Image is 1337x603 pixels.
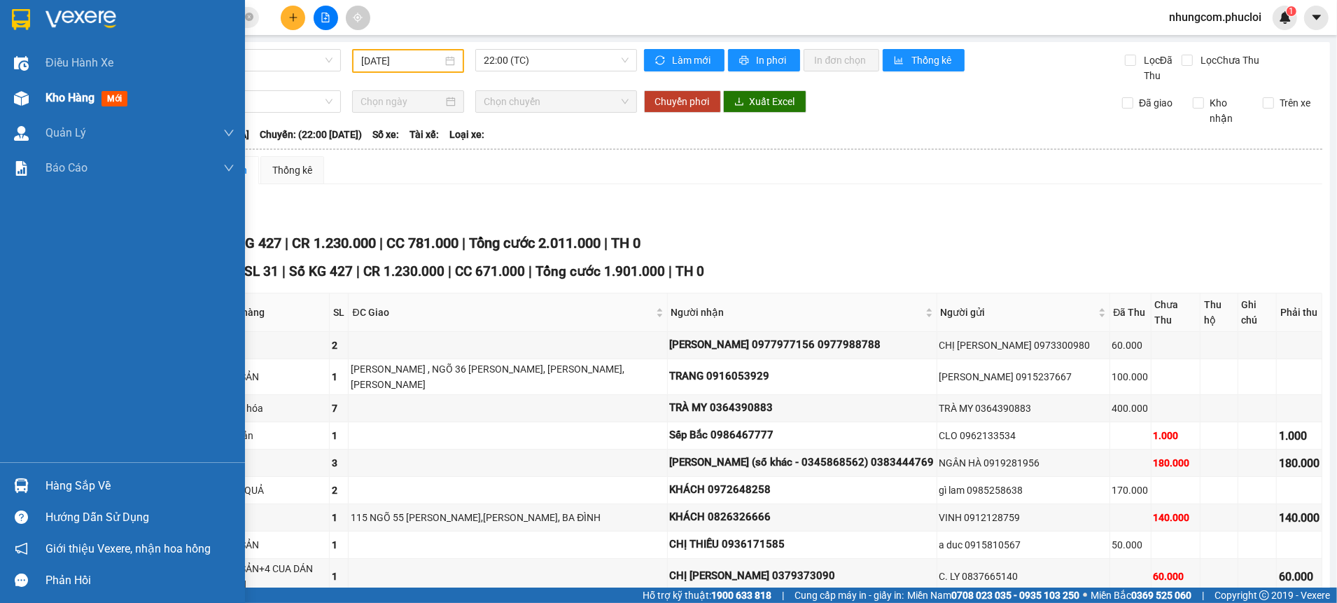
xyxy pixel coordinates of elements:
[386,235,458,251] span: CC 781.000
[939,537,1107,553] div: a duc 0915810567
[330,293,349,332] th: SL
[1277,293,1322,332] th: Phải thu
[332,428,346,443] div: 1
[1091,588,1191,603] span: Miền Bắc
[757,53,789,68] span: In phơi
[332,338,346,353] div: 2
[939,455,1107,471] div: NGÂN HÀ 0919281956
[1131,590,1191,601] strong: 0369 525 060
[1158,8,1273,26] span: nhungcom.phucloi
[14,478,29,493] img: warehouse-icon
[462,235,465,251] span: |
[655,55,667,67] span: sync
[782,588,784,603] span: |
[101,91,127,106] span: mới
[222,338,327,353] div: TP
[734,97,744,108] span: download
[1133,95,1178,111] span: Đã giao
[1200,293,1238,332] th: Thu hộ
[292,235,376,251] span: CR 1.230.000
[332,401,346,416] div: 7
[448,263,451,279] span: |
[1289,6,1294,16] span: 1
[372,127,399,142] span: Số xe:
[1238,293,1277,332] th: Ghi chú
[670,482,934,499] div: KHÁCH 0972648258
[332,537,346,553] div: 1
[907,588,1079,603] span: Miền Nam
[245,13,253,21] span: close-circle
[289,263,353,279] span: Số KG 427
[356,263,360,279] span: |
[939,483,1107,498] div: gì lam 0985258638
[332,455,346,471] div: 3
[223,127,234,139] span: down
[941,305,1095,320] span: Người gửi
[222,510,327,525] div: TP
[45,91,94,104] span: Kho hàng
[894,55,906,67] span: bar-chart
[1083,592,1087,598] span: ⚪️
[1112,537,1149,553] div: 50.000
[288,13,298,22] span: plus
[469,235,601,251] span: Tổng cước 2.011.000
[484,50,629,71] span: 22:00 (TC)
[728,49,800,71] button: printerIn phơi
[1154,510,1198,525] div: 140.000
[321,13,330,22] span: file-add
[535,263,665,279] span: Tổng cước 1.901.000
[939,401,1107,416] div: TRÀ MY 0364390883
[45,570,234,591] div: Phản hồi
[14,161,29,176] img: solution-icon
[285,235,288,251] span: |
[222,401,327,416] div: hàng hóa
[939,428,1107,443] div: CLO 0962133534
[1154,428,1198,443] div: 1.000
[222,561,327,592] div: HẢI SẢN+4 CUA DÁN TRÊN
[939,338,1107,353] div: CHỊ [PERSON_NAME] 0973300980
[332,569,346,584] div: 1
[1110,293,1151,332] th: Đã Thu
[15,511,28,524] span: question-circle
[314,6,338,30] button: file-add
[45,476,234,497] div: Hàng sắp về
[883,49,965,71] button: bar-chartThống kê
[1279,509,1319,527] div: 140.000
[332,369,346,384] div: 1
[604,235,608,251] span: |
[12,9,30,30] img: logo-vxr
[222,483,327,498] div: HOA QUẢ
[220,293,330,332] th: Tên hàng
[675,263,704,279] span: TH 0
[216,235,281,251] span: Số KG 427
[455,263,525,279] span: CC 671.000
[939,510,1107,525] div: VINH 0912128759
[14,91,29,106] img: warehouse-icon
[244,263,279,279] span: SL 31
[1279,427,1319,445] div: 1.000
[739,55,751,67] span: printer
[1279,11,1291,24] img: icon-new-feature
[1138,53,1182,83] span: Lọc Đã Thu
[643,588,771,603] span: Hỗ trợ kỹ thuật:
[1304,6,1329,30] button: caret-down
[282,263,286,279] span: |
[281,6,305,30] button: plus
[332,483,346,498] div: 2
[222,369,327,384] div: HẢI SẢN
[332,510,346,525] div: 1
[1112,401,1149,416] div: 400.000
[670,427,934,444] div: Sếp Bắc 0986467777
[939,569,1107,584] div: C. LY 0837665140
[1310,11,1323,24] span: caret-down
[1202,588,1204,603] span: |
[673,53,713,68] span: Làm mới
[1112,483,1149,498] div: 170.000
[1274,95,1316,111] span: Trên xe
[45,124,86,141] span: Quản Lý
[346,6,370,30] button: aim
[644,90,721,113] button: Chuyển phơi
[245,11,253,25] span: close-circle
[1112,369,1149,384] div: 100.000
[939,369,1107,384] div: [PERSON_NAME] 0915237667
